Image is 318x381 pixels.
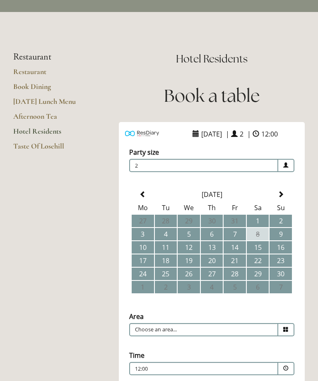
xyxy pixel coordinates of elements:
[13,141,92,156] a: Taste Of Losehill
[13,127,92,141] a: Hotel Residents
[224,254,246,267] td: 21
[247,268,269,280] td: 29
[270,268,292,280] td: 30
[13,82,92,97] a: Book Dining
[270,201,292,214] th: Su
[155,268,177,280] td: 25
[199,127,224,141] span: [DATE]
[201,228,223,240] td: 6
[247,281,269,293] td: 6
[270,241,292,254] td: 16
[201,268,223,280] td: 27
[224,228,246,240] td: 7
[132,215,154,227] td: 27
[155,215,177,227] td: 28
[178,254,200,267] td: 19
[178,215,200,227] td: 29
[224,215,246,227] td: 31
[132,254,154,267] td: 17
[224,281,246,293] td: 5
[13,67,92,82] a: Restaurant
[247,254,269,267] td: 22
[132,241,154,254] td: 10
[155,241,177,254] td: 11
[13,52,92,62] li: Restaurant
[238,127,246,141] span: 2
[270,254,292,267] td: 23
[129,351,145,360] label: Time
[178,201,200,214] th: We
[178,228,200,240] td: 5
[132,268,154,280] td: 24
[129,159,278,172] span: 2
[155,228,177,240] td: 4
[270,228,292,240] td: 9
[178,268,200,280] td: 26
[129,148,159,157] label: Party size
[247,241,269,254] td: 15
[224,268,246,280] td: 28
[119,52,305,66] h2: Hotel Residents
[201,215,223,227] td: 30
[155,254,177,267] td: 18
[226,129,229,139] span: |
[13,112,92,127] a: Afternoon Tea
[132,228,154,240] td: 3
[13,97,92,112] a: [DATE] Lunch Menu
[155,201,177,214] th: Tu
[178,281,200,293] td: 3
[132,201,154,214] th: Mo
[270,281,292,293] td: 7
[201,241,223,254] td: 13
[247,201,269,214] th: Sa
[155,188,269,201] th: Select Month
[270,215,292,227] td: 2
[201,281,223,293] td: 4
[277,191,284,198] span: Next Month
[201,254,223,267] td: 20
[247,215,269,227] td: 1
[132,281,154,293] td: 1
[178,241,200,254] td: 12
[155,281,177,293] td: 2
[119,84,305,108] h1: Book a table
[259,127,280,141] span: 12:00
[129,312,144,321] label: Area
[140,191,146,198] span: Previous Month
[201,201,223,214] th: Th
[224,201,246,214] th: Fr
[247,129,251,139] span: |
[135,365,238,373] p: 12:00
[224,241,246,254] td: 14
[247,228,269,240] td: 8
[125,129,159,138] img: Powered by ResDiary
